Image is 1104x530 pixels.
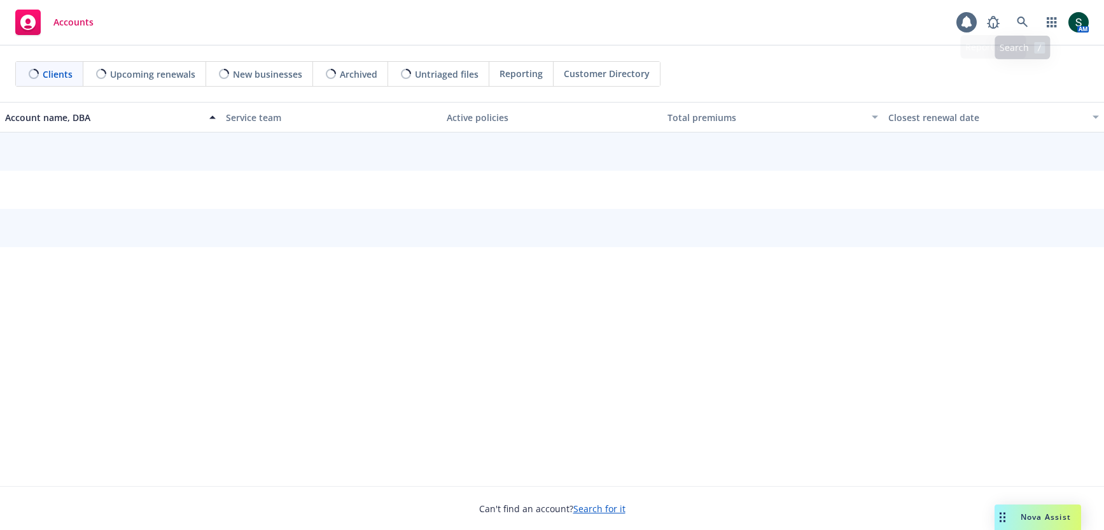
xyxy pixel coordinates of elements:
span: Untriaged files [415,68,479,81]
div: Account name, DBA [5,111,202,124]
div: Service team [226,111,437,124]
span: Archived [340,68,377,81]
span: Accounts [53,17,94,27]
a: Accounts [10,4,99,40]
span: Clients [43,68,73,81]
span: New businesses [233,68,302,81]
a: Search [1010,10,1035,35]
button: Total premiums [662,102,883,132]
button: Nova Assist [995,505,1081,530]
a: Search for it [573,503,625,515]
a: Report a Bug [981,10,1006,35]
div: Total premiums [667,111,864,124]
span: Customer Directory [564,67,650,80]
span: Can't find an account? [479,502,625,515]
a: Switch app [1039,10,1065,35]
button: Service team [221,102,442,132]
span: Upcoming renewals [110,68,195,81]
button: Closest renewal date [883,102,1104,132]
span: Reporting [500,67,543,80]
div: Closest renewal date [888,111,1085,124]
div: Drag to move [995,505,1010,530]
div: Active policies [447,111,657,124]
button: Active policies [442,102,662,132]
span: Nova Assist [1021,512,1071,522]
img: photo [1068,12,1089,32]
